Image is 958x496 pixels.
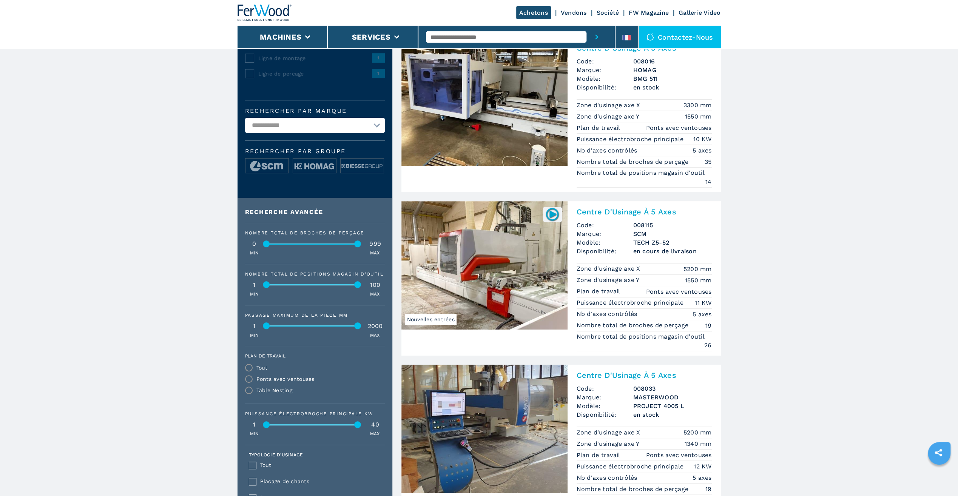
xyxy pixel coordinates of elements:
[577,485,691,493] p: Nombre total de broches de perçage
[577,474,639,482] p: Nb d'axes contrôlés
[372,69,385,78] span: 1
[401,201,721,356] a: Centre D'Usinage À 5 Axes SCM TECH Z5-52Nouvelles entrées008115Centre D'Usinage À 5 AxesCode:0081...
[633,393,712,402] h3: MASTERWOOD
[401,37,568,166] img: Centre D'Usinage À 5 Axes HOMAG BMG 511
[577,57,633,66] span: Code:
[577,207,712,216] h2: Centre D'Usinage À 5 Axes
[705,157,712,166] em: 35
[577,83,633,92] span: Disponibilité:
[705,321,712,330] em: 19
[401,37,721,192] a: Centre D'Usinage À 5 Axes HOMAG BMG 511Centre D'Usinage À 5 AxesCode:008016Marque:HOMAGModèle:BMG...
[260,477,380,486] span: Placage de chants
[577,462,686,471] p: Puissance électrobroche principale
[366,323,385,329] div: 2000
[929,443,948,462] a: sharethis
[256,388,292,393] div: Table Nesting
[405,314,457,325] span: Nouvelles entrées
[370,332,380,339] p: MAX
[372,53,385,62] span: 1
[366,422,385,428] div: 40
[646,33,654,41] img: Contactez-nous
[633,410,712,419] span: en stock
[577,238,633,247] span: Modèle:
[577,276,642,284] p: Zone d'usinage axe Y
[245,422,264,428] div: 1
[679,9,721,16] a: Gallerie Video
[597,9,619,16] a: Société
[693,135,711,143] em: 10 KW
[256,365,268,370] div: Tout
[639,26,721,48] div: Contactez-nous
[341,159,384,174] img: image
[629,9,669,16] a: FW Magazine
[352,32,390,42] button: Services
[633,57,712,66] h3: 008016
[577,247,633,256] span: Disponibilité:
[577,402,633,410] span: Modèle:
[577,158,691,166] p: Nombre total de broches de perçage
[245,272,385,276] div: Nombre total de positions magasin d'outil
[577,146,639,155] p: Nb d'axes contrôlés
[245,209,385,215] div: Recherche avancée
[370,291,380,297] p: MAX
[683,428,712,437] em: 5200 mm
[260,32,301,42] button: Machines
[258,54,372,62] span: Ligne de montage
[577,440,642,448] p: Zone d'usinage axe Y
[577,124,622,132] p: Plan de travail
[577,74,633,83] span: Modèle:
[577,169,707,177] p: Nombre total de positions magasin d'outil
[545,207,560,222] img: 008115
[250,250,259,256] p: MIN
[245,354,380,358] label: Plan de travail
[370,250,380,256] p: MAX
[693,310,712,319] em: 5 axes
[685,276,712,285] em: 1550 mm
[685,439,712,448] em: 1340 mm
[633,247,712,256] span: en cours de livraison
[245,159,288,174] img: image
[633,402,712,410] h3: PROJECT 4005 L
[401,201,568,330] img: Centre D'Usinage À 5 Axes SCM TECH Z5-52
[646,287,712,296] em: Ponts avec ventouses
[577,321,691,330] p: Nombre total de broches de perçage
[693,146,712,155] em: 5 axes
[633,230,712,238] h3: SCM
[683,265,712,273] em: 5200 mm
[250,332,259,339] p: MIN
[238,5,292,21] img: Ferwood
[245,231,385,235] div: Nombre total de broches de perçage
[577,135,686,143] p: Puissance électrobroche principale
[250,431,259,437] p: MIN
[577,101,642,109] p: Zone d'usinage axe X
[577,287,622,296] p: Plan de travail
[577,221,633,230] span: Code:
[293,159,336,174] img: image
[256,376,315,382] div: Ponts avec ventouses
[577,112,642,121] p: Zone d'usinage axe Y
[705,485,712,493] em: 19
[695,299,711,307] em: 11 KW
[245,148,385,154] span: Rechercher par groupe
[577,333,707,341] p: Nombre total de positions magasin d'outil
[561,9,587,16] a: Vendons
[516,6,551,19] a: Achetons
[245,282,264,288] div: 1
[249,453,303,457] label: Typologie d'usinage
[370,431,380,437] p: MAX
[646,451,712,459] em: Ponts avec ventouses
[633,83,712,92] span: en stock
[577,299,686,307] p: Puissance électrobroche principale
[250,291,259,297] p: MIN
[705,177,712,186] em: 14
[258,70,372,77] span: Ligne de percage
[366,241,385,247] div: 999
[577,384,633,393] span: Code:
[685,112,712,121] em: 1550 mm
[577,230,633,238] span: Marque:
[577,428,642,437] p: Zone d'usinage axe X
[633,221,712,230] h3: 008115
[245,108,385,114] label: Rechercher par marque
[366,282,385,288] div: 100
[577,371,712,380] h2: Centre D'Usinage À 5 Axes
